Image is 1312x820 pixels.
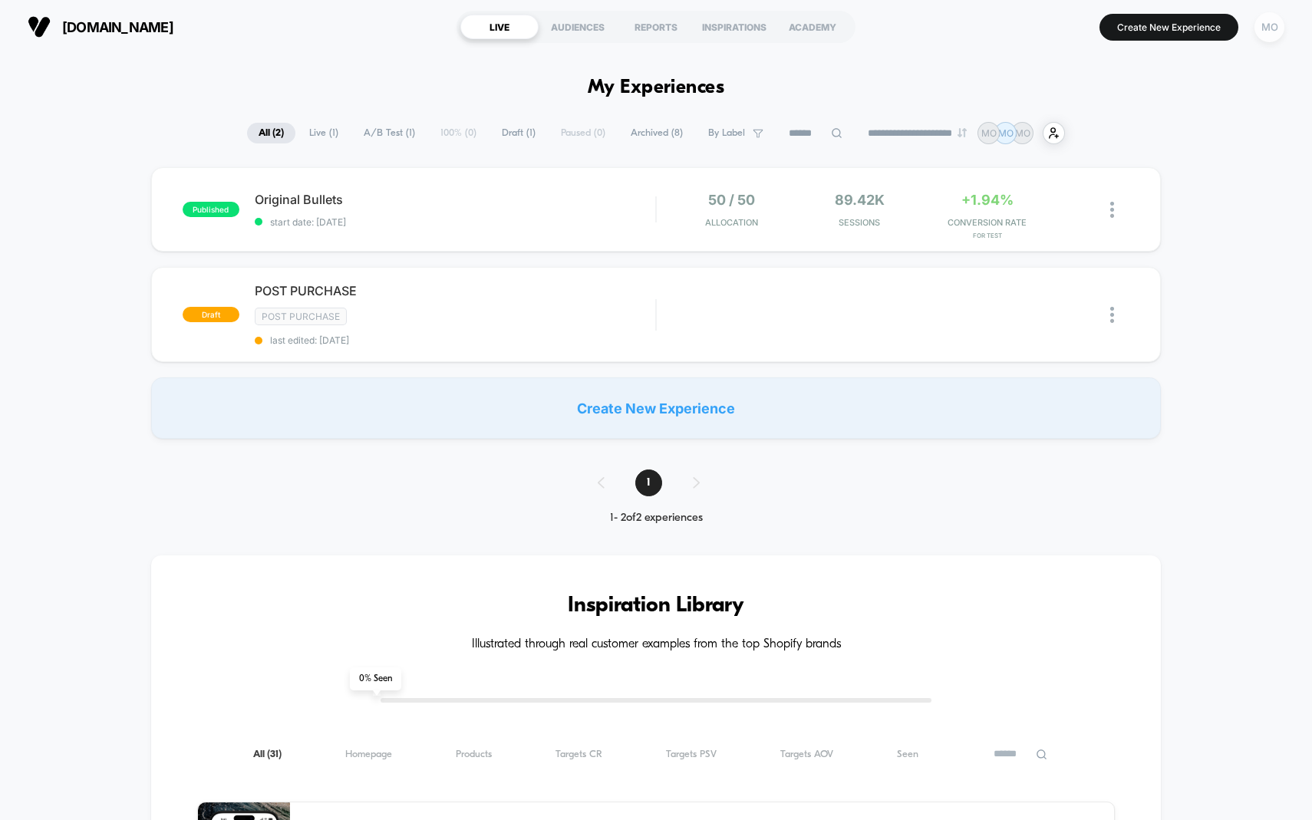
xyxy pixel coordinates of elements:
[151,377,1162,439] div: Create New Experience
[255,216,656,228] span: start date: [DATE]
[255,334,656,346] span: last edited: [DATE]
[28,15,51,38] img: Visually logo
[705,217,758,228] span: Allocation
[617,15,695,39] div: REPORTS
[773,15,852,39] div: ACADEMY
[588,77,725,99] h1: My Experiences
[927,232,1047,239] span: for Test
[582,512,730,525] div: 1 - 2 of 2 experiences
[456,749,492,760] span: Products
[183,202,239,217] span: published
[835,192,885,208] span: 89.42k
[23,15,178,39] button: [DOMAIN_NAME]
[350,667,401,690] span: 0 % Seen
[197,594,1116,618] h3: Inspiration Library
[635,469,662,496] span: 1
[799,217,919,228] span: Sessions
[981,127,997,139] p: MO
[267,749,282,759] span: ( 31 )
[897,749,918,760] span: Seen
[253,749,282,760] span: All
[62,19,173,35] span: [DOMAIN_NAME]
[780,749,833,760] span: Targets AOV
[1099,14,1238,41] button: Create New Experience
[352,123,427,143] span: A/B Test ( 1 )
[460,15,539,39] div: LIVE
[255,308,347,325] span: Post Purchase
[1254,12,1284,42] div: MO
[958,128,967,137] img: end
[695,15,773,39] div: INSPIRATIONS
[539,15,617,39] div: AUDIENCES
[666,749,717,760] span: Targets PSV
[1250,12,1289,43] button: MO
[298,123,350,143] span: Live ( 1 )
[490,123,547,143] span: Draft ( 1 )
[197,637,1116,652] h4: Illustrated through real customer examples from the top Shopify brands
[1110,202,1114,218] img: close
[247,123,295,143] span: All ( 2 )
[255,283,656,298] span: POST PURCHASE
[708,192,755,208] span: 50 / 50
[1110,307,1114,323] img: close
[183,307,239,322] span: draft
[555,749,602,760] span: Targets CR
[961,192,1014,208] span: +1.94%
[927,217,1047,228] span: CONVERSION RATE
[998,127,1014,139] p: MO
[619,123,694,143] span: Archived ( 8 )
[1015,127,1030,139] p: MO
[345,749,392,760] span: Homepage
[255,192,656,207] span: Original Bullets
[708,127,745,139] span: By Label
